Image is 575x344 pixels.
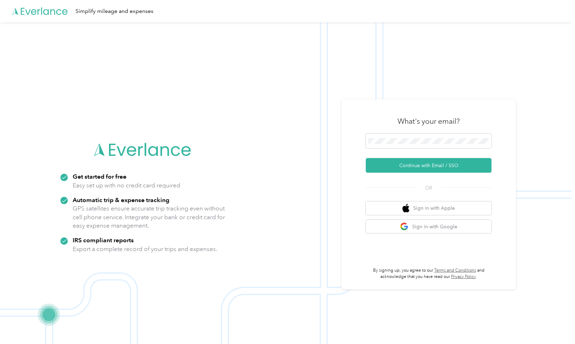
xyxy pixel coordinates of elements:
img: google logo [400,222,409,231]
button: apple logoSign in with Apple [366,201,492,215]
strong: Automatic trip & expense tracking [73,196,169,203]
button: google logoSign in with Google [366,220,492,234]
strong: Get started for free [73,173,126,180]
strong: IRS compliant reports [73,236,134,244]
a: Privacy Policy [451,274,476,279]
p: GPS satellites ensure accurate trip tracking even without cell phone service. Integrate your bank... [73,204,225,230]
span: OR [416,184,441,192]
h3: What's your email? [398,116,460,126]
p: By signing up, you agree to our and acknowledge that you have read our . [366,267,492,280]
div: Simplify mileage and expenses [75,7,153,16]
img: apple logo [402,204,409,213]
a: Terms and Conditions [434,268,476,273]
p: Export a complete record of your trips and expenses. [73,245,217,253]
p: Easy set up with no credit card required [73,181,180,190]
button: Continue with Email / SSO [366,158,492,173]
